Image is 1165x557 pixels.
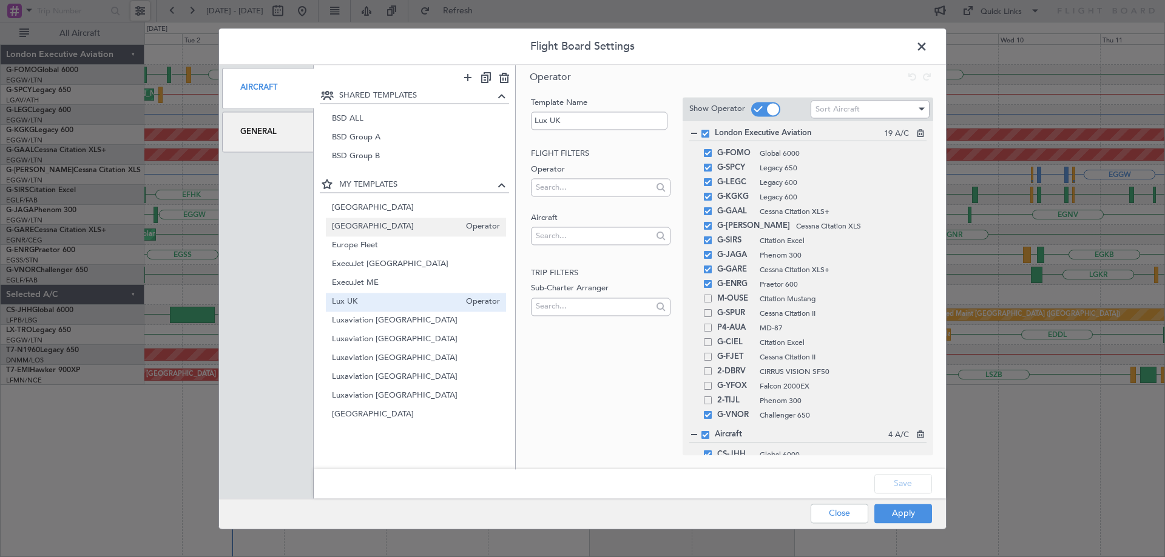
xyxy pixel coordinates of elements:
[531,97,670,109] label: Template Name
[717,190,754,204] span: G-KGKG
[717,248,754,262] span: G-JAGA
[332,333,501,346] span: Luxaviation [GEOGRAPHIC_DATA]
[536,227,652,245] input: Search...
[717,204,754,219] span: G-GAAL
[717,161,754,175] span: G-SPCY
[531,164,670,176] label: Operator
[332,150,501,163] span: BSD Group B
[760,162,927,173] span: Legacy 650
[717,262,754,277] span: G-GARE
[717,408,754,422] span: G-VNOR
[222,112,314,152] div: General
[815,104,860,115] span: Sort Aircraft
[888,429,909,441] span: 4 A/C
[717,364,754,379] span: 2-DBRV
[531,267,670,279] h2: Trip filters
[332,221,461,233] span: [GEOGRAPHIC_DATA]
[760,206,927,217] span: Cessna Citation XLS+
[332,409,501,421] span: [GEOGRAPHIC_DATA]
[717,321,754,335] span: P4-AUA
[717,175,754,190] span: G-LEGC
[332,296,461,309] span: Lux UK
[717,219,790,233] span: G-[PERSON_NAME]
[760,293,927,304] span: Citation Mustang
[760,148,927,159] span: Global 6000
[717,379,754,393] span: G-YFOX
[760,395,927,406] span: Phenom 300
[760,410,927,421] span: Challenger 650
[760,279,927,290] span: Praetor 600
[717,277,754,292] span: G-ENRG
[717,393,754,408] span: 2-TIJL
[536,178,652,196] input: Search...
[339,90,495,102] span: SHARED TEMPLATES
[332,277,501,290] span: ExecuJet ME
[760,322,927,333] span: MD-87
[717,335,754,350] span: G-CIEL
[332,202,501,215] span: [GEOGRAPHIC_DATA]
[530,70,571,84] span: Operator
[715,429,888,441] span: Aircraft
[531,212,670,224] label: Aircraft
[332,113,501,125] span: BSD ALL
[332,390,501,402] span: Luxaviation [GEOGRAPHIC_DATA]
[760,177,927,188] span: Legacy 600
[760,192,927,202] span: Legacy 600
[874,504,932,523] button: Apply
[760,366,927,377] span: CIRRUS VISION SF50
[536,298,652,316] input: Search...
[884,128,909,140] span: 19 A/C
[222,68,314,108] div: Aircraft
[460,221,500,233] span: Operator
[689,104,745,116] label: Show Operator
[760,449,915,460] span: Global 6000
[760,264,927,275] span: Cessna Citation XLS+
[715,127,884,139] span: London Executive Aviation
[717,350,754,364] span: G-FJET
[332,315,501,327] span: Luxaviation [GEOGRAPHIC_DATA]
[219,28,946,65] header: Flight Board Settings
[760,352,927,362] span: Cessna Citation II
[332,258,501,271] span: ExecuJet [GEOGRAPHIC_DATA]
[531,148,670,160] h2: Flight filters
[339,179,495,192] span: MY TEMPLATES
[332,132,501,144] span: BSD Group A
[332,239,501,252] span: Europe Fleet
[717,447,754,462] span: CS-JHH
[531,282,670,295] label: Sub-Charter Arranger
[796,221,927,232] span: Cessna Citation XLS
[717,292,754,306] span: M-OUSE
[717,306,754,321] span: G-SPUR
[760,381,927,392] span: Falcon 2000EX
[460,296,500,309] span: Operator
[811,504,868,523] button: Close
[717,233,754,248] span: G-SIRS
[760,235,927,246] span: Citation Excel
[332,371,501,384] span: Luxaviation [GEOGRAPHIC_DATA]
[332,352,501,365] span: Luxaviation [GEOGRAPHIC_DATA]
[760,337,927,348] span: Citation Excel
[760,308,927,319] span: Cessna Citation II
[717,146,754,161] span: G-FOMO
[760,250,927,261] span: Phenom 300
